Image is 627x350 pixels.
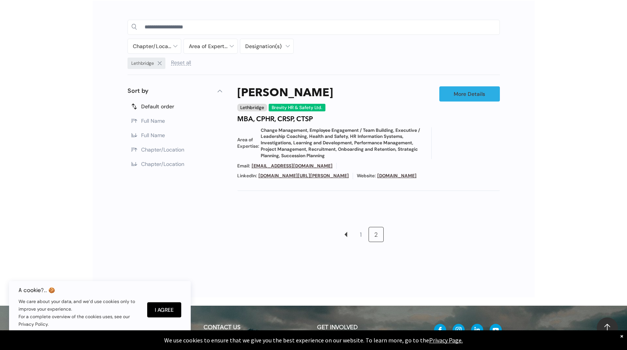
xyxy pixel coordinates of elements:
[471,324,483,338] a: linkedin
[237,86,333,100] a: [PERSON_NAME]
[434,324,446,338] a: facebook
[237,137,259,150] span: Area of Expertise:
[429,336,463,344] a: Privacy Page.
[141,161,184,167] span: Chapter/Location
[620,332,623,340] div: Dismiss notification
[369,227,383,242] a: 2
[147,302,181,317] button: I Agree
[252,163,333,169] a: [EMAIL_ADDRESS][DOMAIN_NAME]
[19,298,140,328] p: We care about your data, and we’d use cookies only to improve your experience. For a complete ove...
[141,146,184,153] span: Chapter/Location
[141,117,165,124] span: Full Name
[317,325,358,331] span: GET INVOLVED
[141,132,165,139] span: Full Name
[131,59,154,67] span: Lethbridge
[204,325,240,331] a: CONTACT US
[261,127,428,159] span: Change Management, Employee Engagement / Team Building, Executive / Leadership Coaching, Health a...
[237,163,250,169] span: Email:
[237,104,267,111] div: Lethbridge
[453,324,465,338] a: instagram
[377,173,417,179] a: [DOMAIN_NAME]
[258,173,349,179] a: [DOMAIN_NAME][URL][PERSON_NAME]
[128,86,148,95] p: Sort by
[354,227,368,242] a: 1
[237,173,257,179] span: LinkedIn:
[357,173,376,179] span: Website:
[490,324,502,338] a: youtube
[171,60,191,66] span: Reset all
[439,86,500,102] a: More Details
[141,103,174,110] span: Default order
[269,104,325,111] div: Brevity HR & Safety Ltd.
[237,115,313,123] h4: MBA, CPHR, CRSP, CTSP
[19,287,140,293] h6: A cookie?.. 🍪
